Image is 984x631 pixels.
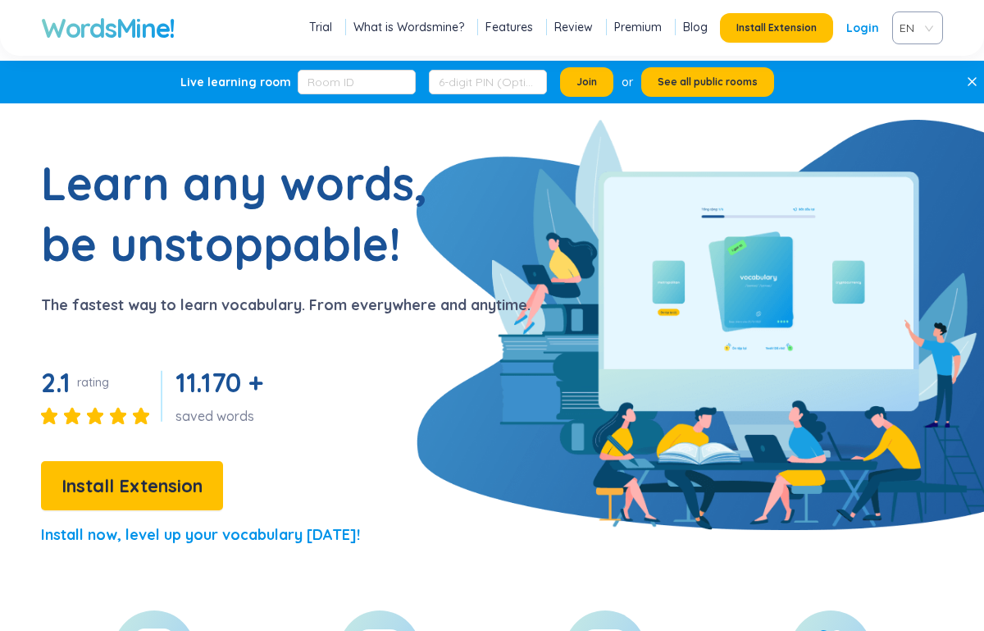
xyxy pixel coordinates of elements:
p: Install now, level up your vocabulary [DATE]! [41,524,360,546]
span: See all public rooms [658,75,758,89]
p: The fastest way to learn vocabulary. From everywhere and anytime. [41,294,531,317]
button: Install Extension [41,461,223,510]
span: Install Extension [61,472,203,501]
a: Review [554,19,593,35]
button: Install Extension [720,13,833,43]
a: Blog [683,19,708,35]
a: Premium [614,19,662,35]
span: Install Extension [736,21,817,34]
a: Trial [309,19,332,35]
div: Live learning room [180,74,291,90]
div: saved words [175,407,269,425]
input: 6-digit PIN (Optional) [429,70,547,94]
a: What is Wordsmine? [353,19,464,35]
span: 2.1 [41,366,71,399]
button: See all public rooms [641,67,774,97]
div: rating [77,374,109,391]
button: Join [560,67,613,97]
span: Join [576,75,597,89]
h1: Learn any words, be unstoppable! [41,153,451,274]
a: Features [485,19,533,35]
a: Login [846,13,879,43]
input: Room ID [298,70,416,94]
div: or [622,73,633,91]
a: Install Extension [41,479,223,496]
span: VIE [900,16,929,40]
a: WordsMine! [41,11,175,44]
span: 11.170 + [175,366,262,399]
